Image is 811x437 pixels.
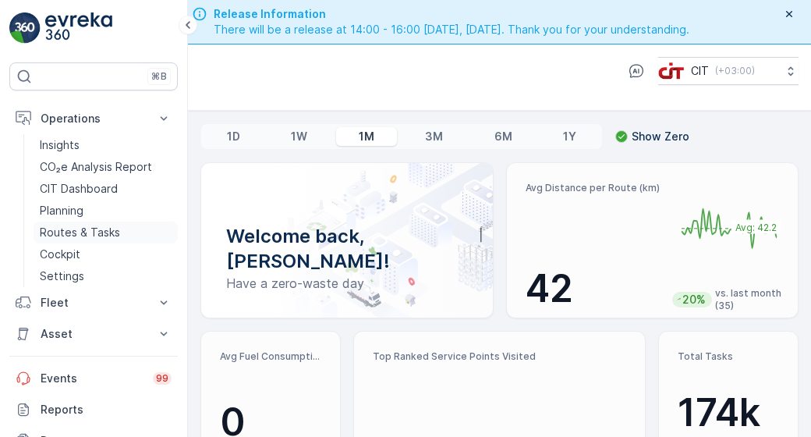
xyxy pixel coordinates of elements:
p: Planning [40,203,83,218]
img: cit-logo_pOk6rL0.png [658,62,685,80]
p: Routes & Tasks [40,225,120,240]
a: Insights [34,134,178,156]
p: 1W [291,129,307,144]
p: 42 [526,265,660,312]
p: Total Tasks [678,350,779,363]
p: Avg Fuel Consumption per Route (lt) [220,350,321,363]
p: 20% [681,292,707,307]
p: 1D [227,129,240,144]
p: Operations [41,111,147,126]
a: Planning [34,200,178,222]
p: 1M [359,129,374,144]
a: CIT Dashboard [34,178,178,200]
p: 6M [494,129,512,144]
p: Insights [40,137,80,153]
button: Asset [9,318,178,350]
p: 99 [156,372,168,385]
span: Release Information [214,6,689,22]
img: logo_light-DOdMpM7g.png [45,12,112,44]
p: 1Y [563,129,576,144]
button: CIT(+03:00) [658,57,799,85]
p: ( +03:00 ) [715,65,755,77]
p: CIT Dashboard [40,181,118,197]
p: Asset [41,326,147,342]
p: vs. last month (35) [715,287,784,312]
p: Have a zero-waste day [226,274,468,293]
button: Fleet [9,287,178,318]
a: CO₂e Analysis Report [34,156,178,178]
p: Reports [41,402,172,417]
a: Reports [9,394,178,425]
span: There will be a release at 14:00 - 16:00 [DATE], [DATE]. Thank you for your understanding. [214,22,689,37]
p: CO₂e Analysis Report [40,159,152,175]
a: Cockpit [34,243,178,265]
p: Cockpit [40,247,80,262]
p: Settings [40,268,84,284]
p: CIT [691,63,709,79]
a: Settings [34,265,178,287]
p: Events [41,371,143,386]
p: Avg Distance per Route (km) [526,182,660,194]
p: 174k [678,389,779,436]
a: Routes & Tasks [34,222,178,243]
p: 3M [425,129,443,144]
a: Events99 [9,363,178,394]
img: logo [9,12,41,44]
p: Show Zero [632,129,689,144]
p: ⌘B [151,70,167,83]
p: Top Ranked Service Points Visited [373,350,627,363]
p: Welcome back, [PERSON_NAME]! [226,224,468,274]
button: Operations [9,103,178,134]
p: Fleet [41,295,147,311]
